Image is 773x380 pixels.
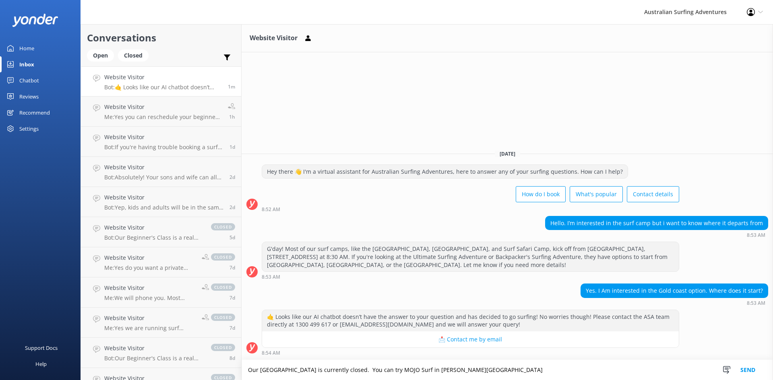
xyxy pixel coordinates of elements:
div: Support Docs [25,340,58,356]
strong: 8:54 AM [262,351,280,355]
a: Website VisitorBot:Yep, kids and adults will be in the same group class for the 5-week surf progr... [81,187,241,217]
div: Oct 13 2025 08:52am (UTC +10:00) Australia/Brisbane [262,206,679,212]
h4: Website Visitor [104,103,222,111]
h4: Website Visitor [104,133,223,142]
p: Bot: Our Beginner's Class is a real hit! It's the top pick for those looking to catch their first... [104,234,203,241]
div: Recommend [19,105,50,121]
span: Oct 13 2025 07:24am (UTC +10:00) Australia/Brisbane [229,113,235,120]
h4: Website Visitor [104,193,223,202]
a: Website VisitorMe:Yes do you want a private lesson or group lesson?closed7d [81,247,241,277]
div: Inbox [19,56,34,72]
p: Bot: Our Beginner's Class is a real hit! It's the perfect way to dive into surfing and something ... [104,355,203,362]
p: Bot: 🤙 Looks like our AI chatbot doesn’t have the answer to your question and has decided to go s... [104,84,222,91]
div: Oct 13 2025 08:53am (UTC +10:00) Australia/Brisbane [545,232,768,238]
h3: Website Visitor [250,33,298,43]
p: Me: Yes do you want a private lesson or group lesson? [104,264,196,271]
span: closed [211,253,235,261]
h4: Website Visitor [104,73,222,82]
h2: Conversations [87,30,235,45]
h4: Website Visitor [104,253,196,262]
div: Oct 13 2025 08:53am (UTC +10:00) Australia/Brisbane [581,300,768,306]
span: Oct 13 2025 08:53am (UTC +10:00) Australia/Brisbane [228,83,235,90]
h4: Website Visitor [104,283,196,292]
span: Oct 05 2025 03:52pm (UTC +10:00) Australia/Brisbane [229,325,235,331]
span: Oct 05 2025 03:54pm (UTC +10:00) Australia/Brisbane [229,264,235,271]
div: Help [35,356,47,372]
p: Me: Yes we are running surf lessons [DATE] [104,325,196,332]
span: Oct 07 2025 05:45pm (UTC +10:00) Australia/Brisbane [229,234,235,241]
a: Website VisitorBot:If you're having trouble booking a surf camp online for December, give us a sh... [81,127,241,157]
span: [DATE] [495,150,520,157]
button: What's popular [570,186,623,202]
div: Oct 13 2025 08:53am (UTC +10:00) Australia/Brisbane [262,274,679,279]
button: How do I book [516,186,566,202]
span: Oct 10 2025 06:55pm (UTC +10:00) Australia/Brisbane [229,204,235,211]
span: Oct 10 2025 10:16pm (UTC +10:00) Australia/Brisbane [229,174,235,181]
div: Hello. I’m interested in the surf camp but i want to know where it departs from [546,216,768,230]
span: closed [211,283,235,291]
span: closed [211,314,235,321]
h4: Website Visitor [104,314,196,322]
a: Open [87,51,118,60]
a: Closed [118,51,153,60]
p: Bot: Absolutely! Your sons and wife can all join the Beginner's Class together. It's a fantastic ... [104,174,223,181]
span: closed [211,223,235,230]
strong: 8:53 AM [262,275,280,279]
span: Oct 05 2025 01:19am (UTC +10:00) Australia/Brisbane [229,355,235,362]
div: Reviews [19,88,39,105]
textarea: Our [GEOGRAPHIC_DATA] is currently closed. You can try MOJO Surf in [PERSON_NAME][GEOGRAPHIC_DATA] [242,360,773,380]
button: 📩 Contact me by email [262,331,679,347]
div: Chatbot [19,72,39,88]
strong: 8:53 AM [747,233,765,238]
a: Website VisitorBot:🤙 Looks like our AI chatbot doesn’t have the answer to your question and has d... [81,66,241,97]
div: Settings [19,121,39,137]
h4: Website Visitor [104,163,223,172]
a: Website VisitorMe:Yes you can reschedule your beginners class if you give at least 24 hours notic... [81,97,241,127]
img: yonder-white-logo.png [12,14,58,27]
div: G'day! Most of our surf camps, like the [GEOGRAPHIC_DATA], [GEOGRAPHIC_DATA], and Surf Safari Cam... [262,242,679,271]
span: closed [211,344,235,351]
span: Oct 11 2025 11:01pm (UTC +10:00) Australia/Brisbane [229,144,235,150]
p: Me: We will phone you. Most lessons are running at the moment as it is schoopl holidays and great... [104,294,196,302]
button: Send [733,360,763,380]
button: Contact details [627,186,679,202]
strong: 8:53 AM [747,301,765,306]
a: Website VisitorBot:Absolutely! Your sons and wife can all join the Beginner's Class together. It'... [81,157,241,187]
p: Me: Yes you can reschedule your beginners class if you give at least 24 hours notice before your ... [104,113,222,121]
div: 🤙 Looks like our AI chatbot doesn’t have the answer to your question and has decided to go surfin... [262,310,679,331]
div: Home [19,40,34,56]
strong: 8:52 AM [262,207,280,212]
a: Website VisitorBot:Our Beginner's Class is a real hit! It's the top pick for those looking to cat... [81,217,241,247]
div: Hey there 👋 I'm a virtual assistant for Australian Surfing Adventures, here to answer any of your... [262,165,628,179]
div: Closed [118,49,149,62]
p: Bot: If you're having trouble booking a surf camp online for December, give us a shout at 1300 49... [104,144,223,151]
div: Open [87,49,114,62]
a: Website VisitorMe:We will phone you. Most lessons are running at the moment as it is schoopl holi... [81,277,241,308]
div: Yes. I Am interested in the Gold coast option. Where does it start? [581,284,768,298]
h4: Website Visitor [104,223,203,232]
span: Oct 05 2025 03:53pm (UTC +10:00) Australia/Brisbane [229,294,235,301]
p: Bot: Yep, kids and adults will be in the same group class for the 5-week surf program. It's a gre... [104,204,223,211]
h4: Website Visitor [104,344,203,353]
div: Oct 13 2025 08:54am (UTC +10:00) Australia/Brisbane [262,350,679,355]
a: Website VisitorMe:Yes we are running surf lessons [DATE]closed7d [81,308,241,338]
a: Website VisitorBot:Our Beginner's Class is a real hit! It's the perfect way to dive into surfing ... [81,338,241,368]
